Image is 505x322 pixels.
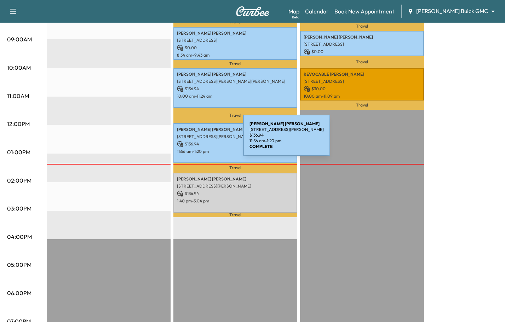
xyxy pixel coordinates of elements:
p: Travel [173,108,297,123]
p: [STREET_ADDRESS][PERSON_NAME] [249,127,324,132]
b: [PERSON_NAME] [PERSON_NAME] [249,121,320,126]
p: 11:00AM [7,92,29,100]
p: $ 0.00 [177,45,294,51]
p: [STREET_ADDRESS][PERSON_NAME][PERSON_NAME] [177,79,294,84]
p: 05:00PM [7,260,31,269]
p: 10:00 am - 11:09 am [304,93,420,99]
p: 1:40 pm - 3:04 pm [177,198,294,204]
p: [PERSON_NAME] [PERSON_NAME] [177,30,294,36]
p: Travel [173,213,297,217]
p: $ 136.94 [249,132,324,138]
a: Calendar [305,7,329,16]
p: [STREET_ADDRESS] [177,38,294,43]
p: 06:00PM [7,289,31,297]
p: Travel [173,60,297,68]
p: $ 136.94 [177,86,294,92]
p: 10:00 am - 11:24 am [177,93,294,99]
p: Travel [173,163,297,173]
img: Curbee Logo [236,6,270,16]
p: 10:00AM [7,63,31,72]
p: Travel [300,22,424,31]
p: [STREET_ADDRESS][PERSON_NAME] [177,183,294,189]
p: $ 136.94 [177,190,294,197]
b: COMPLETE [249,144,272,149]
p: [PERSON_NAME] [PERSON_NAME] [177,71,294,77]
p: 8:34 am - 9:43 am [177,52,294,58]
p: [STREET_ADDRESS] [304,79,420,84]
p: 11:56 am - 1:20 pm [249,138,324,144]
p: 02:00PM [7,176,31,185]
div: Beta [292,15,299,20]
p: 04:00PM [7,232,32,241]
p: $ 30.00 [304,86,420,92]
p: $ 136.94 [177,141,294,147]
p: 12:00PM [7,120,30,128]
p: [PERSON_NAME] [PERSON_NAME] [177,127,294,132]
a: Book New Appointment [334,7,394,16]
span: [PERSON_NAME] Buick GMC [416,7,488,15]
p: 09:00AM [7,35,32,44]
p: [STREET_ADDRESS][PERSON_NAME] [177,134,294,139]
p: 03:00PM [7,204,31,213]
a: MapBeta [288,7,299,16]
p: 11:56 am - 1:20 pm [177,149,294,154]
p: [PERSON_NAME] [PERSON_NAME] [304,34,420,40]
p: [STREET_ADDRESS] [304,41,420,47]
p: REVOCABLE [PERSON_NAME] [304,71,420,77]
p: Travel [300,100,424,110]
p: [PERSON_NAME] [PERSON_NAME] [177,176,294,182]
p: $ 0.00 [304,48,420,55]
p: 01:00PM [7,148,30,156]
p: Travel [300,56,424,68]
